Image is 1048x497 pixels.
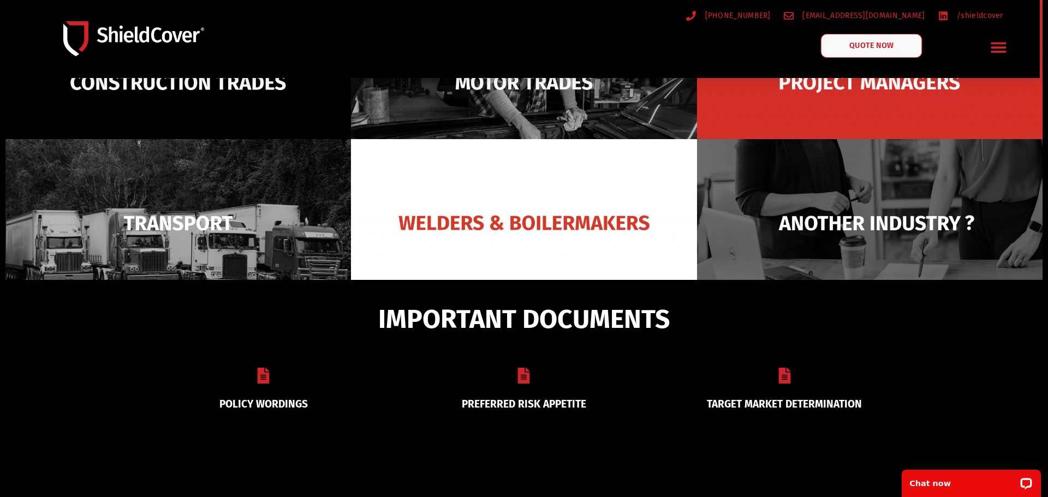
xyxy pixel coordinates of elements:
[462,398,586,410] a: PREFERRED RISK APPETITE
[895,463,1048,497] iframe: LiveChat chat widget
[849,42,893,50] span: QUOTE NOW
[784,9,925,22] a: [EMAIL_ADDRESS][DOMAIN_NAME]
[702,9,771,22] span: [PHONE_NUMBER]
[378,309,670,330] span: IMPORTANT DOCUMENTS
[820,34,922,58] a: QUOTE NOW
[800,9,925,22] span: [EMAIL_ADDRESS][DOMAIN_NAME]
[707,398,862,410] a: TARGET MARKET DETERMINATION
[63,21,204,56] img: Shield-Cover-Underwriting-Australia-logo-full
[686,9,771,22] a: [PHONE_NUMBER]
[938,9,1003,22] a: /shieldcover
[986,34,1012,60] div: Menu Toggle
[219,398,308,410] a: POLICY WORDINGS
[954,9,1003,22] span: /shieldcover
